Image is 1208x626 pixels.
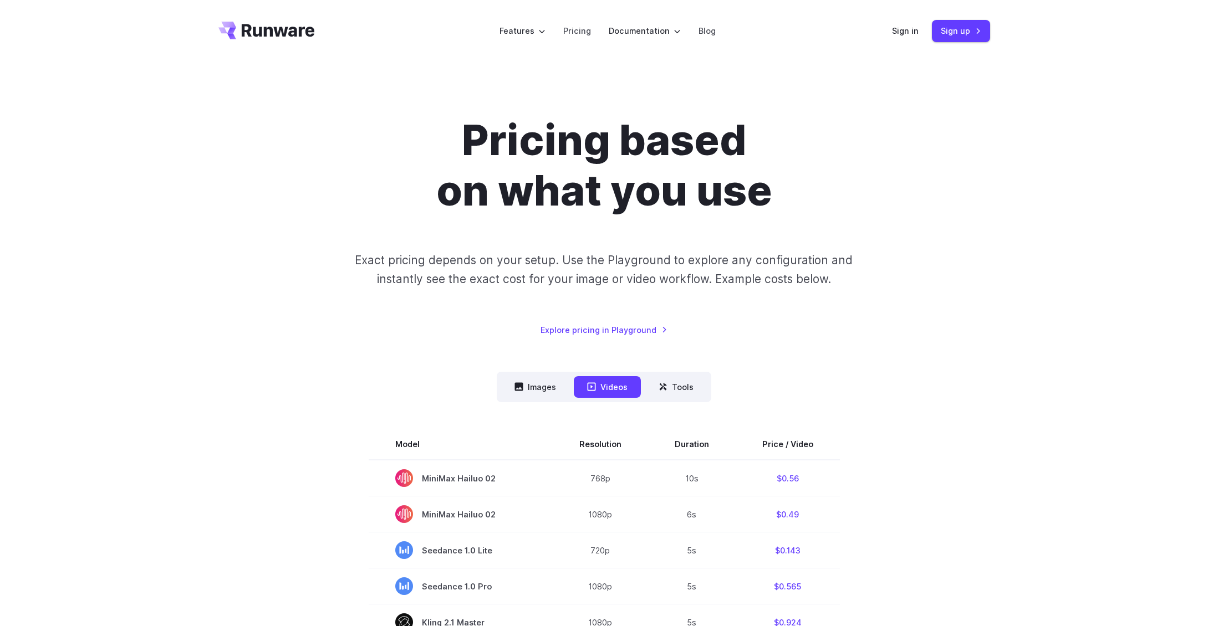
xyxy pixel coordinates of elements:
td: 5s [648,532,736,568]
td: $0.143 [736,532,840,568]
label: Features [499,24,546,37]
td: $0.49 [736,496,840,532]
th: Model [369,429,553,460]
td: $0.565 [736,568,840,604]
label: Documentation [609,24,681,37]
button: Tools [645,376,707,398]
button: Images [501,376,569,398]
td: 768p [553,460,648,496]
a: Go to / [218,22,315,39]
td: 1080p [553,496,648,532]
span: MiniMax Hailuo 02 [395,505,526,523]
th: Resolution [553,429,648,460]
a: Explore pricing in Playground [541,324,667,336]
a: Blog [699,24,716,37]
td: 6s [648,496,736,532]
th: Price / Video [736,429,840,460]
td: 1080p [553,568,648,604]
a: Pricing [563,24,591,37]
button: Videos [574,376,641,398]
span: Seedance 1.0 Lite [395,541,526,559]
th: Duration [648,429,736,460]
h1: Pricing based on what you use [295,115,913,215]
td: 720p [553,532,648,568]
p: Exact pricing depends on your setup. Use the Playground to explore any configuration and instantl... [334,251,874,288]
span: Seedance 1.0 Pro [395,577,526,595]
td: 10s [648,460,736,496]
a: Sign in [892,24,919,37]
td: 5s [648,568,736,604]
td: $0.56 [736,460,840,496]
a: Sign up [932,20,990,42]
span: MiniMax Hailuo 02 [395,469,526,487]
